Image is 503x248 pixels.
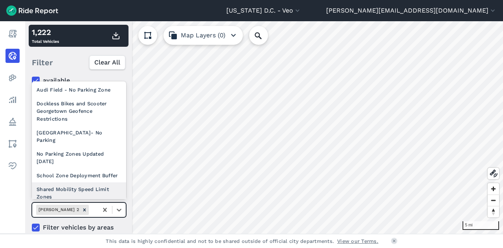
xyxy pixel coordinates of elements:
[6,115,20,129] a: Policy
[32,223,126,232] label: Filter vehicles by areas
[6,27,20,41] a: Report
[488,183,499,195] button: Zoom in
[32,97,126,126] div: Dockless Bikes and Scooter Georgetown Geofence Restrictions
[6,159,20,173] a: Health
[32,26,59,45] div: Total Vehicles
[80,205,89,215] div: Remove Ward 2
[32,147,126,168] div: No Parking Zones Updated [DATE]
[32,169,126,182] div: School Zone Deployment Buffer
[89,55,125,70] button: Clear All
[163,26,243,45] button: Map Layers (0)
[6,71,20,85] a: Heatmaps
[6,137,20,151] a: Areas
[463,221,499,230] div: 5 mi
[32,126,126,147] div: [GEOGRAPHIC_DATA]- No Parking
[6,6,58,16] img: Ride Report
[488,195,499,206] button: Zoom out
[326,6,497,15] button: [PERSON_NAME][EMAIL_ADDRESS][DOMAIN_NAME]
[94,58,120,67] span: Clear All
[29,50,129,75] div: Filter
[337,237,378,245] a: View our Terms.
[36,205,80,215] div: [PERSON_NAME] 2
[249,26,281,45] input: Search Location or Vehicles
[6,49,20,63] a: Realtime
[226,6,301,15] button: [US_STATE] D.C. - Veo
[32,182,126,204] div: Shared Mobility Speed Limit Zones
[25,21,503,234] canvas: Map
[32,83,126,97] div: Audi Field - No Parking Zone
[488,206,499,217] button: Reset bearing to north
[32,26,59,38] div: 1,222
[6,93,20,107] a: Analyze
[32,76,126,85] label: available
